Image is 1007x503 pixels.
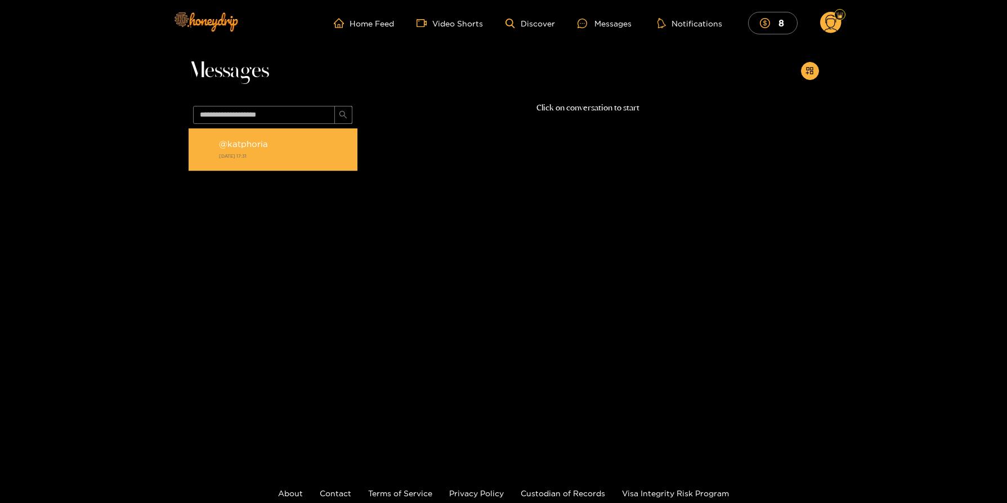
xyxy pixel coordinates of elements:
[334,18,350,28] span: home
[760,18,776,28] span: dollar
[748,12,798,34] button: 8
[219,151,352,161] strong: [DATE] 17:31
[805,66,814,76] span: appstore-add
[339,110,347,120] span: search
[278,489,303,497] a: About
[622,489,729,497] a: Visa Integrity Risk Program
[521,489,605,497] a: Custodian of Records
[801,62,819,80] button: appstore-add
[334,18,394,28] a: Home Feed
[654,17,726,29] button: Notifications
[505,19,554,28] a: Discover
[578,17,632,30] div: Messages
[417,18,432,28] span: video-camera
[194,140,214,160] img: conversation
[320,489,351,497] a: Contact
[357,101,819,114] p: Click on conversation to start
[368,489,432,497] a: Terms of Service
[836,12,843,19] img: Fan Level
[417,18,483,28] a: Video Shorts
[189,57,269,84] span: Messages
[449,489,504,497] a: Privacy Policy
[219,139,268,149] strong: @ katphoria
[777,17,786,29] mark: 8
[334,106,352,124] button: search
